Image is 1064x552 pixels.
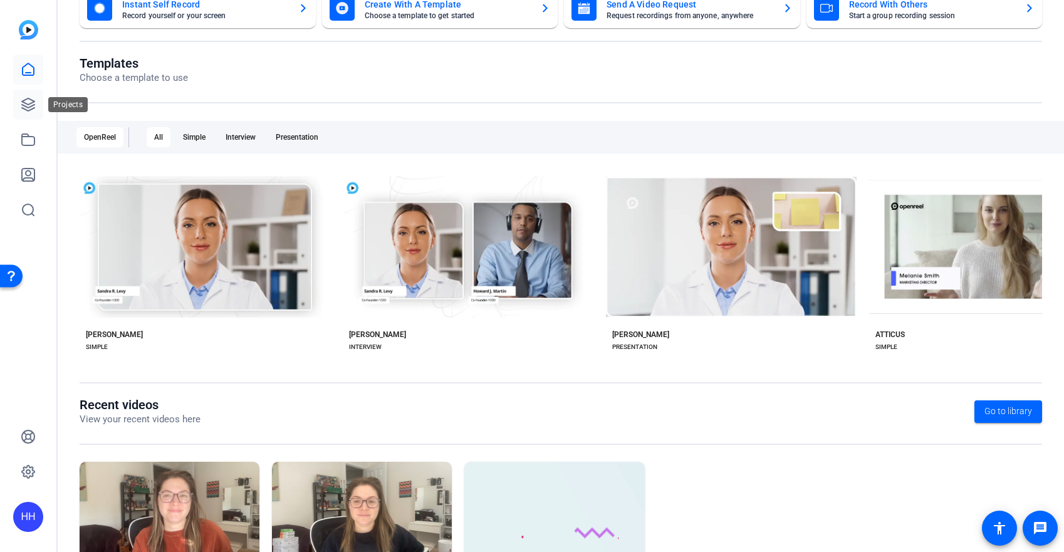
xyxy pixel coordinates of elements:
[875,342,897,352] div: SIMPLE
[607,12,773,19] mat-card-subtitle: Request recordings from anyone, anywhere
[19,20,38,39] img: blue-gradient.svg
[984,405,1032,418] span: Go to library
[218,127,263,147] div: Interview
[80,412,201,427] p: View your recent videos here
[80,56,188,71] h1: Templates
[365,12,531,19] mat-card-subtitle: Choose a template to get started
[1033,521,1048,536] mat-icon: message
[349,342,382,352] div: INTERVIEW
[80,71,188,85] p: Choose a template to use
[122,12,288,19] mat-card-subtitle: Record yourself or your screen
[175,127,213,147] div: Simple
[268,127,326,147] div: Presentation
[612,330,669,340] div: [PERSON_NAME]
[992,521,1007,536] mat-icon: accessibility
[147,127,170,147] div: All
[974,400,1042,423] a: Go to library
[80,397,201,412] h1: Recent videos
[76,127,123,147] div: OpenReel
[86,330,143,340] div: [PERSON_NAME]
[875,330,905,340] div: ATTICUS
[349,330,406,340] div: [PERSON_NAME]
[86,342,108,352] div: SIMPLE
[612,342,657,352] div: PRESENTATION
[13,502,43,532] div: HH
[849,12,1015,19] mat-card-subtitle: Start a group recording session
[48,97,88,112] div: Projects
